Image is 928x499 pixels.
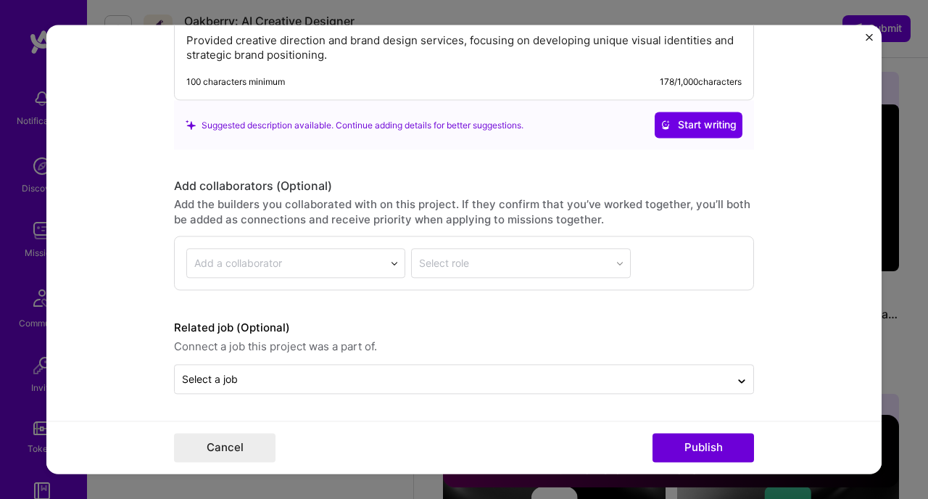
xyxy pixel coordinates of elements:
[660,118,737,133] span: Start writing
[174,179,754,194] div: Add collaborators (Optional)
[660,120,671,131] i: icon CrystalBallWhite
[174,320,754,337] label: Related job (Optional)
[186,34,742,63] p: Provided creative direction and brand design services, focusing on developing unique visual ident...
[866,33,873,49] button: Close
[174,197,754,228] div: Add the builders you collaborated with on this project. If they confirm that you’ve worked togeth...
[652,434,754,463] button: Publish
[194,256,282,271] div: Add a collaborator
[174,434,275,463] button: Cancel
[390,259,399,268] img: drop icon
[660,77,742,88] div: 178 / 1,000 characters
[182,372,238,387] div: Select a job
[186,120,196,131] i: icon SuggestedTeams
[655,112,742,139] button: Start writing
[174,339,754,356] span: Connect a job this project was a part of.
[186,117,523,133] div: Suggested description available. Continue adding details for better suggestions.
[186,77,285,88] div: 100 characters minimum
